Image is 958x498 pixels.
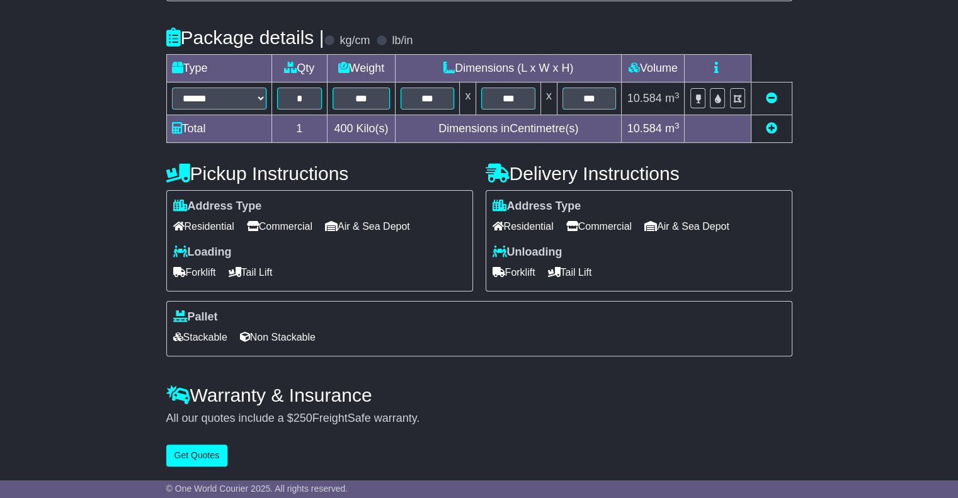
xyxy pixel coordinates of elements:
span: Residential [173,217,234,236]
label: Address Type [173,200,262,213]
span: Stackable [173,327,227,347]
td: Kilo(s) [327,115,395,143]
td: Dimensions in Centimetre(s) [395,115,621,143]
span: © One World Courier 2025. All rights reserved. [166,484,348,494]
span: Commercial [247,217,312,236]
td: x [540,82,557,115]
span: Non Stackable [240,327,316,347]
sup: 3 [675,91,680,100]
a: Remove this item [766,92,777,105]
td: Total [166,115,271,143]
div: All our quotes include a $ FreightSafe warranty. [166,412,792,426]
span: 250 [294,412,312,424]
span: Tail Lift [229,263,273,282]
label: Loading [173,246,232,259]
a: Add new item [766,122,777,135]
h4: Delivery Instructions [486,163,792,184]
button: Get Quotes [166,444,228,467]
span: Tail Lift [548,263,592,282]
span: m [665,92,680,105]
span: 10.584 [627,122,662,135]
td: 1 [271,115,327,143]
td: Qty [271,55,327,82]
span: Forklift [493,263,535,282]
h4: Package details | [166,27,324,48]
label: Unloading [493,246,562,259]
span: Air & Sea Depot [644,217,729,236]
span: 10.584 [627,92,662,105]
span: Commercial [566,217,632,236]
span: Forklift [173,263,216,282]
td: Volume [622,55,685,82]
h4: Pickup Instructions [166,163,473,184]
span: Residential [493,217,554,236]
td: Type [166,55,271,82]
td: Dimensions (L x W x H) [395,55,621,82]
label: Pallet [173,310,218,324]
label: kg/cm [339,34,370,48]
span: m [665,122,680,135]
td: x [460,82,476,115]
td: Weight [327,55,395,82]
sup: 3 [675,121,680,130]
label: lb/in [392,34,413,48]
h4: Warranty & Insurance [166,385,792,405]
span: 400 [334,122,353,135]
label: Address Type [493,200,581,213]
span: Air & Sea Depot [325,217,410,236]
